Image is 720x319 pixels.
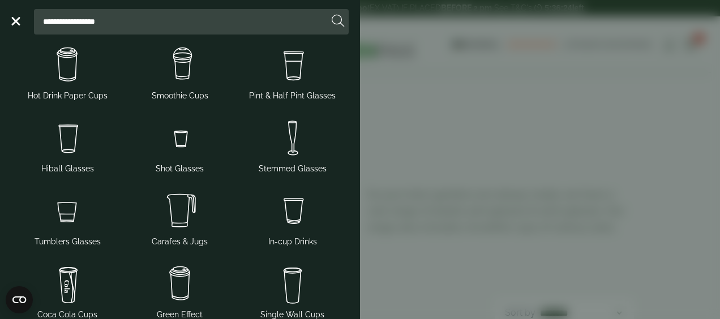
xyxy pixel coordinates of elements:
[128,115,232,161] img: Shot_glass.svg
[241,42,344,88] img: PintNhalf_cup.svg
[16,113,119,177] a: Hiball Glasses
[156,163,204,175] span: Shot Glasses
[16,40,119,104] a: Hot Drink Paper Cups
[259,163,327,175] span: Stemmed Glasses
[241,113,344,177] a: Stemmed Glasses
[16,42,119,88] img: HotDrink_paperCup.svg
[241,188,344,234] img: Incup_drinks.svg
[16,261,119,307] img: cola.svg
[241,261,344,307] img: plain-soda-cup.svg
[241,186,344,250] a: In-cup Drinks
[128,186,232,250] a: Carafes & Jugs
[128,261,232,307] img: HotDrink_paperCup.svg
[241,115,344,161] img: Stemmed_glass.svg
[16,188,119,234] img: Tumbler_glass.svg
[6,286,33,313] button: Open CMP widget
[268,236,317,248] span: In-cup Drinks
[28,90,108,102] span: Hot Drink Paper Cups
[249,90,336,102] span: Pint & Half Pint Glasses
[41,163,94,175] span: Hiball Glasses
[16,115,119,161] img: Hiball.svg
[128,40,232,104] a: Smoothie Cups
[152,90,208,102] span: Smoothie Cups
[241,40,344,104] a: Pint & Half Pint Glasses
[16,186,119,250] a: Tumblers Glasses
[152,236,208,248] span: Carafes & Jugs
[128,188,232,234] img: JugsNcaraffes.svg
[128,113,232,177] a: Shot Glasses
[128,42,232,88] img: Smoothie_cups.svg
[35,236,101,248] span: Tumblers Glasses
